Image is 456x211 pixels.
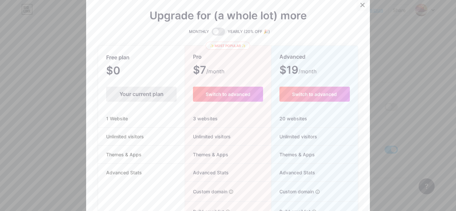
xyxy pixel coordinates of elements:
[193,66,224,75] span: $7
[98,133,152,140] span: Unlimited visitors
[271,169,315,176] span: Advanced Stats
[271,151,315,158] span: Themes & Apps
[189,28,209,35] span: MONTHLY
[193,87,263,102] button: Switch to advanced
[98,115,136,122] span: 1 Website
[185,188,227,195] span: Custom domain
[298,67,316,75] span: /month
[206,91,250,97] span: Switch to advanced
[185,169,229,176] span: Advanced Stats
[292,91,337,97] span: Switch to advanced
[185,151,228,158] span: Themes & Apps
[106,67,138,76] span: $0
[206,42,250,50] div: ✨ Most popular ✨
[98,151,150,158] span: Themes & Apps
[106,52,130,63] span: Free plan
[106,87,177,102] div: Your current plan
[193,51,202,63] span: Pro
[98,169,150,176] span: Advanced Stats
[279,87,350,102] button: Switch to advanced
[228,28,270,35] span: YEARLY (20% OFF 🎉)
[185,110,271,128] div: 3 websites
[185,133,231,140] span: Unlimited visitors
[279,51,305,63] span: Advanced
[271,133,317,140] span: Unlimited visitors
[150,12,307,20] span: Upgrade for (a whole lot) more
[271,110,358,128] div: 20 websites
[279,66,316,75] span: $19
[271,188,314,195] span: Custom domain
[206,67,224,75] span: /month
